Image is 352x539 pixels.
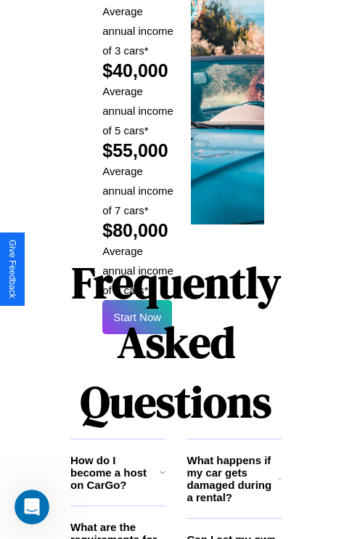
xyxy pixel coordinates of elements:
h2: $40,000 [102,60,176,81]
h3: What happens if my car gets damaged during a rental? [187,454,278,503]
p: Average annual income of 7 cars* [102,161,176,220]
h2: $55,000 [102,140,176,161]
p: Average annual income of 9 cars* [102,241,176,300]
h3: How do I become a host on CarGo? [70,454,160,491]
p: Average annual income of 3 cars* [102,1,176,60]
p: Average annual income of 5 cars* [102,81,176,140]
button: Start Now [102,300,172,334]
div: Give Feedback [7,240,17,299]
iframe: Intercom live chat [15,490,49,524]
h2: $80,000 [102,220,176,241]
h1: Frequently Asked Questions [70,246,282,439]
